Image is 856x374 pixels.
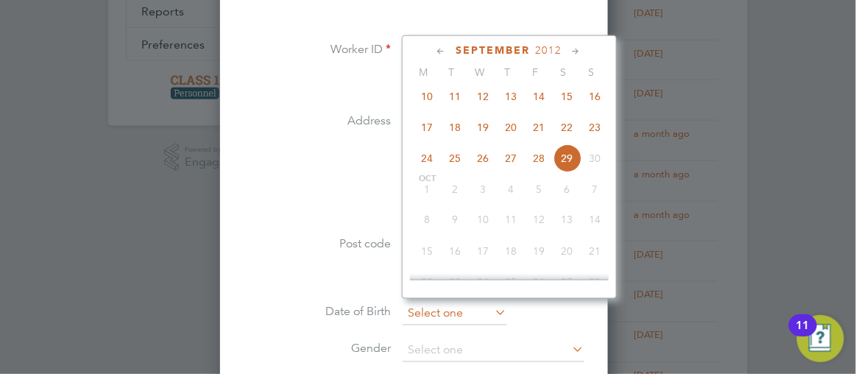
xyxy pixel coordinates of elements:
span: 25 [498,269,526,297]
span: 1 [414,175,442,203]
span: 16 [442,238,470,266]
span: 10 [414,82,442,110]
span: 16 [581,82,609,110]
input: Select one [403,303,507,325]
span: 15 [414,238,442,266]
span: 10 [470,206,498,234]
span: 13 [553,206,581,234]
span: 12 [470,82,498,110]
span: 5 [526,175,553,203]
span: 2012 [536,44,562,57]
span: 2 [442,175,470,203]
span: 20 [498,113,526,141]
span: W [466,66,494,79]
span: 13 [498,82,526,110]
button: Open Resource Center, 11 new notifications [797,315,844,362]
span: 20 [553,238,581,266]
div: 11 [796,325,810,345]
span: 17 [414,113,442,141]
span: 6 [553,175,581,203]
span: 28 [526,144,553,172]
span: 26 [470,144,498,172]
span: 18 [498,238,526,266]
span: 22 [553,113,581,141]
span: 8 [414,206,442,234]
span: F [522,66,550,79]
label: Post code [244,236,391,252]
span: 4 [498,175,526,203]
span: Oct [414,175,442,183]
span: 21 [581,238,609,266]
span: 25 [442,144,470,172]
span: 14 [526,82,553,110]
span: T [494,66,522,79]
span: 11 [498,206,526,234]
label: Gender [244,342,391,357]
span: 14 [581,206,609,234]
span: M [410,66,438,79]
label: Address [244,113,391,129]
span: September [456,44,531,57]
label: Date of Birth [244,305,391,320]
span: 27 [553,269,581,297]
span: 23 [581,113,609,141]
span: 15 [553,82,581,110]
input: Select one [403,340,584,362]
span: 21 [526,113,553,141]
label: Worker ID [244,42,391,57]
span: 23 [442,269,470,297]
span: 27 [498,144,526,172]
span: T [438,66,466,79]
span: 18 [442,113,470,141]
span: 9 [442,206,470,234]
span: 29 [553,144,581,172]
span: S [550,66,578,79]
span: 24 [470,269,498,297]
span: 22 [414,269,442,297]
span: 7 [581,175,609,203]
span: 11 [442,82,470,110]
span: S [578,66,606,79]
span: 19 [526,238,553,266]
span: 19 [470,113,498,141]
span: 17 [470,238,498,266]
span: 3 [470,175,498,203]
span: 24 [414,144,442,172]
span: 30 [581,144,609,172]
span: 28 [581,269,609,297]
span: 12 [526,206,553,234]
span: 26 [526,269,553,297]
